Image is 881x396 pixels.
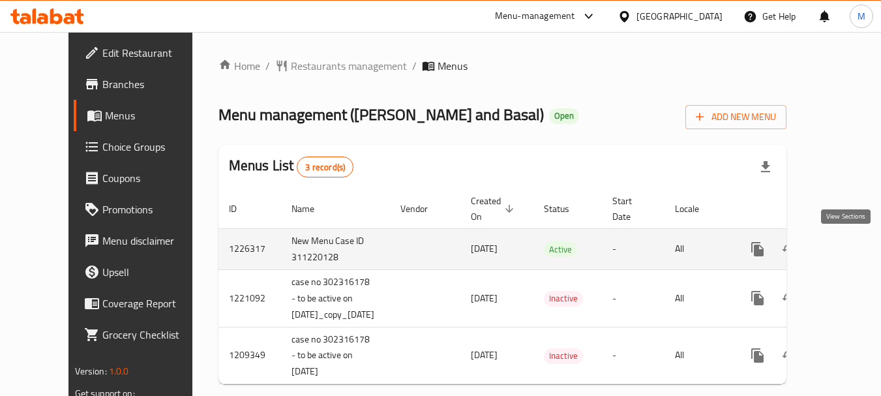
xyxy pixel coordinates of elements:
span: Add New Menu [696,109,776,125]
span: Name [291,201,331,217]
li: / [412,58,417,74]
a: Choice Groups [74,131,216,162]
span: Menu management ( [PERSON_NAME] and Basal ) [218,100,544,129]
span: Version: [75,363,107,380]
span: Branches [102,76,205,92]
span: Menu disclaimer [102,233,205,249]
h2: Menus List [229,156,353,177]
li: / [265,58,270,74]
td: - [602,327,664,384]
td: All [664,228,732,269]
nav: breadcrumb [218,58,787,74]
a: Promotions [74,194,216,225]
td: New Menu Case ID 311220128 [281,228,390,269]
a: Coverage Report [74,288,216,319]
div: Total records count [297,157,353,177]
span: Menus [105,108,205,123]
a: Menu disclaimer [74,225,216,256]
a: Home [218,58,260,74]
span: [DATE] [471,240,498,257]
span: Status [544,201,586,217]
span: 1.0.0 [109,363,129,380]
span: [DATE] [471,290,498,307]
span: Active [544,242,577,257]
span: Promotions [102,202,205,217]
span: Menus [438,58,468,74]
span: 3 record(s) [297,161,353,174]
div: [GEOGRAPHIC_DATA] [636,9,723,23]
button: Change Status [773,234,805,265]
td: case no 302316178 - to be active on [DATE]_copy_[DATE] [281,269,390,327]
button: Change Status [773,282,805,314]
td: 1209349 [218,327,281,384]
span: Choice Groups [102,139,205,155]
span: [DATE] [471,346,498,363]
span: Edit Restaurant [102,45,205,61]
span: Open [549,110,579,121]
button: Change Status [773,340,805,371]
span: Created On [471,193,518,224]
table: enhanced table [218,189,878,385]
div: Active [544,241,577,257]
span: Locale [675,201,716,217]
div: Inactive [544,291,583,307]
span: Grocery Checklist [102,327,205,343]
span: Vendor [400,201,445,217]
span: Restaurants management [291,58,407,74]
div: Menu-management [495,8,575,24]
td: 1226317 [218,228,281,269]
a: Menus [74,100,216,131]
span: Start Date [612,193,649,224]
td: All [664,269,732,327]
a: Upsell [74,256,216,288]
span: Inactive [544,291,583,306]
td: case no 302316178 - to be active on [DATE] [281,327,390,384]
span: ID [229,201,254,217]
button: more [742,234,773,265]
div: Export file [750,151,781,183]
a: Grocery Checklist [74,319,216,350]
a: Edit Restaurant [74,37,216,69]
td: - [602,228,664,269]
span: Coupons [102,170,205,186]
a: Branches [74,69,216,100]
button: more [742,340,773,371]
div: Open [549,108,579,124]
button: Add New Menu [685,105,786,129]
span: Upsell [102,264,205,280]
a: Restaurants management [275,58,407,74]
button: more [742,282,773,314]
div: Inactive [544,348,583,364]
td: 1221092 [218,269,281,327]
td: All [664,327,732,384]
td: - [602,269,664,327]
a: Coupons [74,162,216,194]
span: M [858,9,865,23]
th: Actions [732,189,878,229]
span: Coverage Report [102,296,205,311]
span: Inactive [544,348,583,363]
